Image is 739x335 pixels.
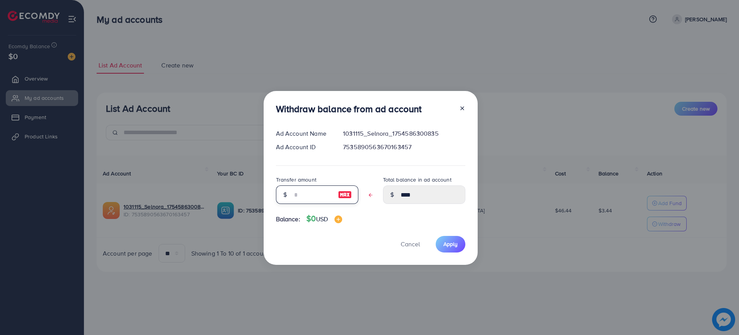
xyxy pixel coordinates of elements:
span: Cancel [401,240,420,248]
label: Transfer amount [276,176,316,183]
span: Balance: [276,215,300,224]
img: image [334,215,342,223]
div: 1031115_Selnora_1754586300835 [337,129,471,138]
div: Ad Account Name [270,129,337,138]
img: image [338,190,352,199]
button: Apply [436,236,465,253]
h3: Withdraw balance from ad account [276,103,422,114]
span: Apply [443,240,458,248]
div: 7535890563670163457 [337,143,471,152]
div: Ad Account ID [270,143,337,152]
label: Total balance in ad account [383,176,451,183]
button: Cancel [391,236,430,253]
h4: $0 [306,214,342,224]
span: USD [316,215,328,223]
